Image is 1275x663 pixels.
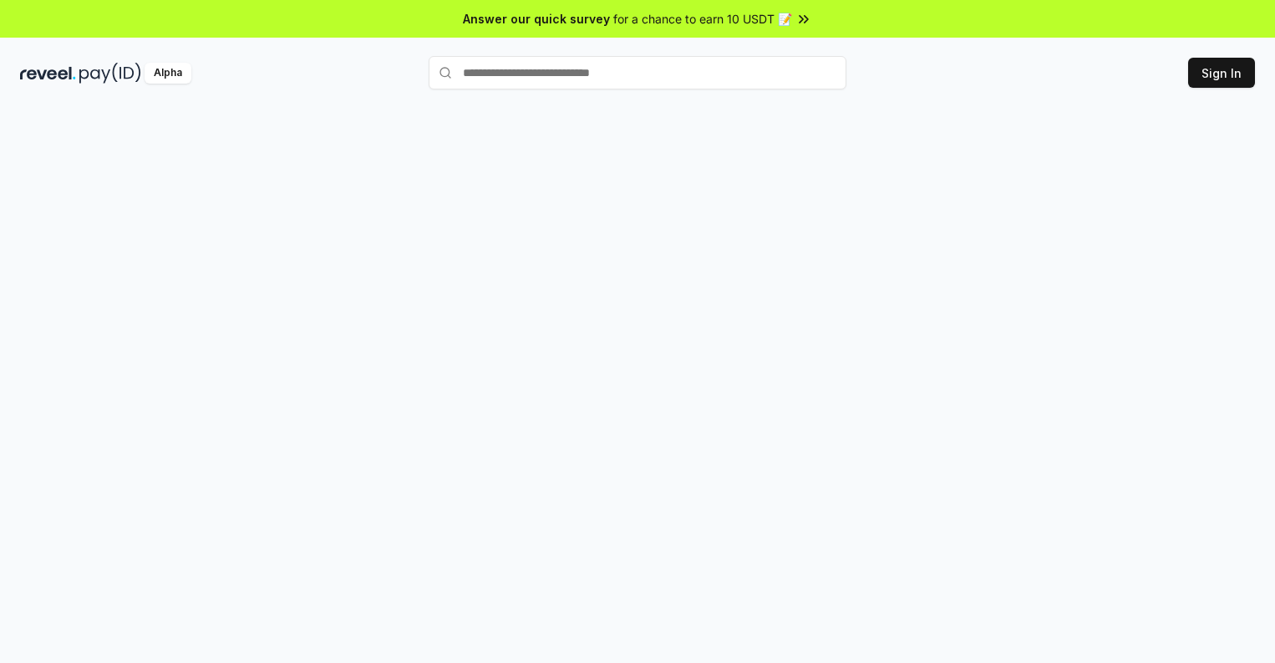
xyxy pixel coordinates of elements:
[463,10,610,28] span: Answer our quick survey
[145,63,191,84] div: Alpha
[79,63,141,84] img: pay_id
[20,63,76,84] img: reveel_dark
[1188,58,1255,88] button: Sign In
[613,10,792,28] span: for a chance to earn 10 USDT 📝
